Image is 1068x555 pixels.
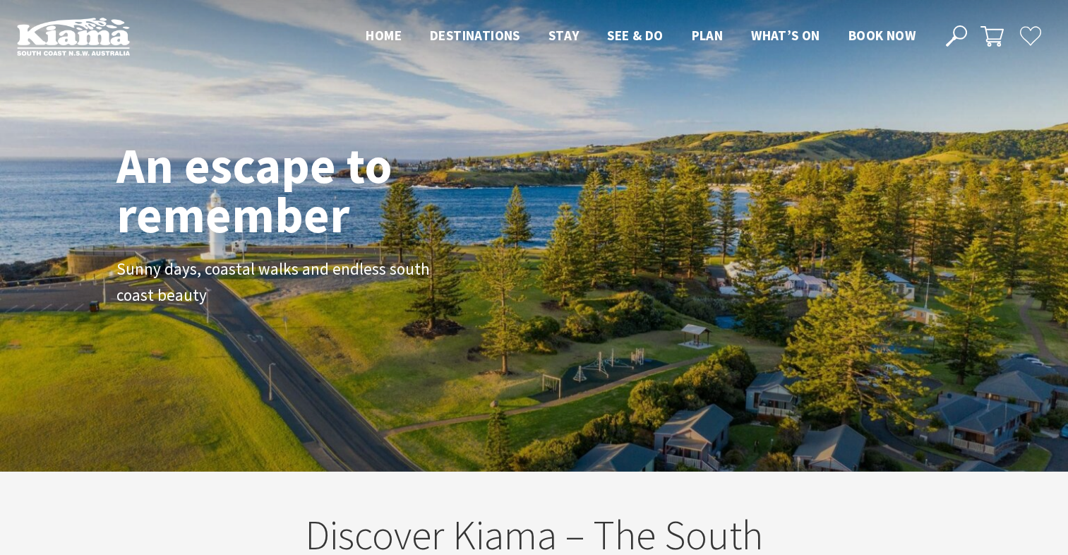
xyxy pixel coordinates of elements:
[17,17,130,56] img: Kiama Logo
[751,27,820,44] span: What’s On
[692,27,724,44] span: Plan
[366,27,402,44] span: Home
[848,27,916,44] span: Book now
[607,27,663,44] span: See & Do
[352,25,930,48] nav: Main Menu
[116,141,505,239] h1: An escape to remember
[430,27,520,44] span: Destinations
[116,256,434,309] p: Sunny days, coastal walks and endless south coast beauty
[548,27,580,44] span: Stay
